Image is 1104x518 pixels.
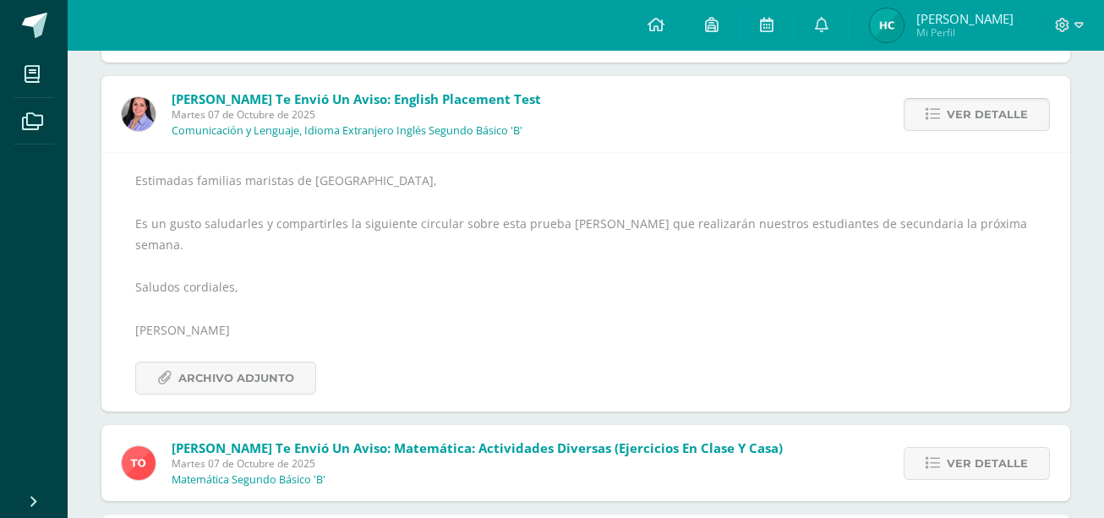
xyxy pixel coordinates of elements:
[916,25,1014,40] span: Mi Perfil
[122,97,156,131] img: fcfe301c019a4ea5441e6928b14c91ea.png
[172,456,783,471] span: Martes 07 de Octubre de 2025
[947,448,1028,479] span: Ver detalle
[172,124,522,138] p: Comunicación y Lenguaje, Idioma Extranjero Inglés Segundo Básico 'B'
[870,8,904,42] img: c37bd27e5ecd102814f09d82dcfd2d7f.png
[947,99,1028,130] span: Ver detalle
[916,10,1014,27] span: [PERSON_NAME]
[135,170,1036,395] div: Estimadas familias maristas de [GEOGRAPHIC_DATA], Es un gusto saludarles y compartirles la siguie...
[172,90,541,107] span: [PERSON_NAME] te envió un aviso: English Placement Test
[135,362,316,395] a: Archivo Adjunto
[122,446,156,480] img: 756ce12fb1b4cf9faf9189d656ca7749.png
[172,107,541,122] span: Martes 07 de Octubre de 2025
[172,439,783,456] span: [PERSON_NAME] te envió un aviso: Matemática: actividades diversas (ejercicios en clase y casa)
[178,363,294,394] span: Archivo Adjunto
[172,473,325,487] p: Matemática Segundo Básico 'B'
